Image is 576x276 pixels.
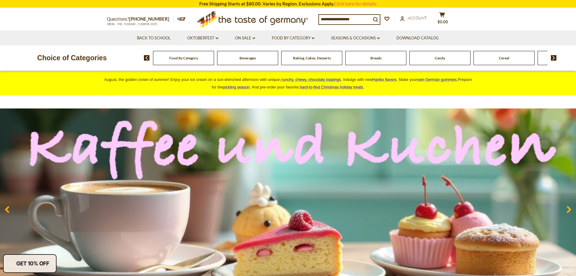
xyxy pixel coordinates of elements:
a: Breads [370,56,382,60]
a: Download Catalog [396,35,439,42]
span: runchy, chewy, chocolaty toppings [281,77,341,82]
a: hard-to-find Christmas holiday treats [300,85,363,89]
a: Food By Category [272,35,314,42]
a: Baking, Cakes, Desserts [293,56,331,60]
a: Account [400,15,427,22]
span: $0.00 [438,19,448,24]
span: own German gummies [417,77,457,82]
a: Candy [435,56,445,60]
a: crunchy, chewy, chocolaty toppings [280,77,341,82]
span: . [300,85,364,89]
a: Back to School [137,35,171,42]
a: On Sale [235,35,255,42]
a: pickling season [223,85,250,89]
img: next arrow [551,55,557,61]
img: previous arrow [144,55,150,61]
a: Click here for details. [334,1,377,6]
a: Food By Category [169,56,198,60]
a: Seasons & Occasions [331,35,380,42]
span: August, the golden crown of summer! Enjoy your ice cream on a sun-drenched afternoon with unique ... [104,77,472,89]
button: $0.00 [433,12,451,27]
a: Beverages [239,56,256,60]
p: Questions? [107,15,174,23]
span: Account [408,15,427,20]
a: Haribo flavors [373,77,397,82]
a: Oktoberfest [187,35,218,42]
a: [PHONE_NUMBER] [129,16,169,22]
a: Cereal [499,56,509,60]
span: MON - FRI, 9:00AM - 5:00PM (EST) [107,22,158,26]
a: own German gummies. [417,77,458,82]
